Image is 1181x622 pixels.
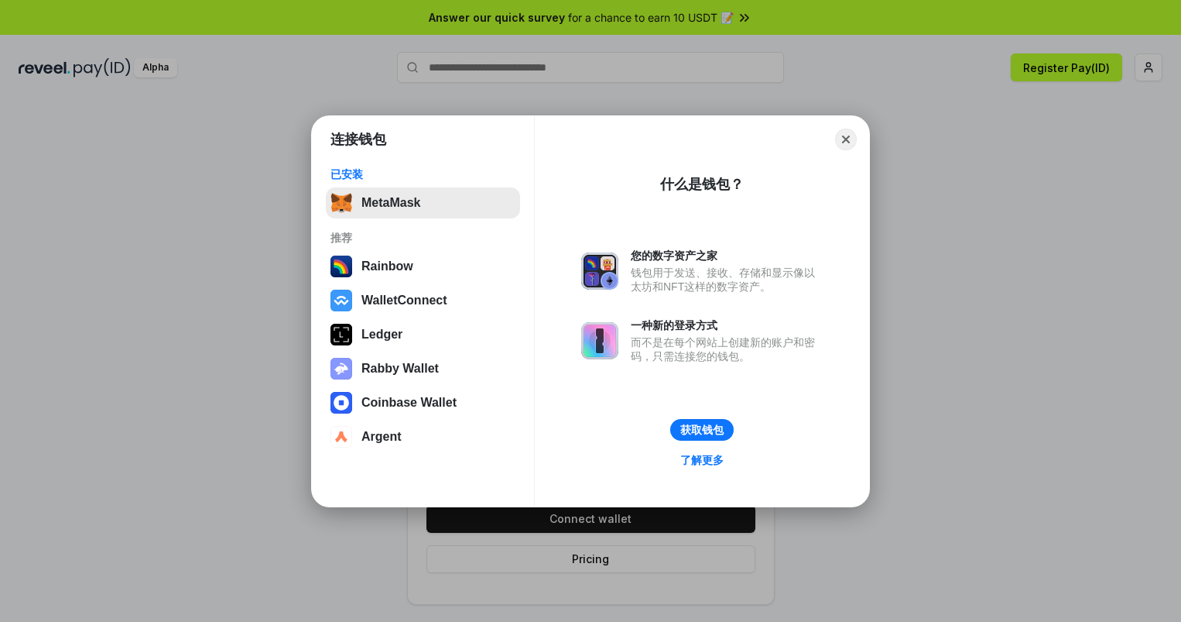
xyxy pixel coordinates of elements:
button: Rabby Wallet [326,353,520,384]
img: svg+xml,%3Csvg%20xmlns%3D%22http%3A%2F%2Fwww.w3.org%2F2000%2Fsvg%22%20width%3D%2228%22%20height%3... [330,324,352,345]
button: Close [835,129,857,150]
img: svg+xml,%3Csvg%20xmlns%3D%22http%3A%2F%2Fwww.w3.org%2F2000%2Fsvg%22%20fill%3D%22none%22%20viewBox... [581,253,618,290]
div: 获取钱包 [680,423,724,437]
div: 一种新的登录方式 [631,318,823,332]
button: Argent [326,421,520,452]
div: MetaMask [361,196,420,210]
a: 了解更多 [671,450,733,470]
button: Ledger [326,319,520,350]
img: svg+xml,%3Csvg%20xmlns%3D%22http%3A%2F%2Fwww.w3.org%2F2000%2Fsvg%22%20fill%3D%22none%22%20viewBox... [330,358,352,380]
img: svg+xml,%3Csvg%20width%3D%2228%22%20height%3D%2228%22%20viewBox%3D%220%200%2028%2028%22%20fill%3D... [330,426,352,448]
div: 您的数字资产之家 [631,249,823,263]
img: svg+xml,%3Csvg%20width%3D%22120%22%20height%3D%22120%22%20viewBox%3D%220%200%20120%20120%22%20fil... [330,256,352,277]
img: svg+xml,%3Csvg%20fill%3D%22none%22%20height%3D%2233%22%20viewBox%3D%220%200%2035%2033%22%20width%... [330,192,352,214]
div: 推荐 [330,231,515,245]
div: Ledger [361,328,402,342]
div: 钱包用于发送、接收、存储和显示像以太坊和NFT这样的数字资产。 [631,266,823,294]
div: Argent [361,430,402,444]
div: 而不是在每个网站上创建新的账户和密码，只需连接您的钱包。 [631,335,823,363]
div: Rabby Wallet [361,362,439,376]
div: 已安装 [330,167,515,181]
img: svg+xml,%3Csvg%20xmlns%3D%22http%3A%2F%2Fwww.w3.org%2F2000%2Fsvg%22%20fill%3D%22none%22%20viewBox... [581,322,618,359]
img: svg+xml,%3Csvg%20width%3D%2228%22%20height%3D%2228%22%20viewBox%3D%220%200%2028%2028%22%20fill%3D... [330,392,352,414]
button: MetaMask [326,187,520,218]
img: svg+xml,%3Csvg%20width%3D%2228%22%20height%3D%2228%22%20viewBox%3D%220%200%2028%2028%22%20fill%3D... [330,290,352,311]
div: 什么是钱包？ [660,175,744,194]
h1: 连接钱包 [330,130,386,149]
div: Rainbow [361,259,413,273]
button: WalletConnect [326,285,520,316]
div: 了解更多 [680,453,724,467]
button: 获取钱包 [670,419,734,441]
div: WalletConnect [361,294,447,308]
div: Coinbase Wallet [361,396,457,410]
button: Rainbow [326,251,520,282]
button: Coinbase Wallet [326,387,520,418]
